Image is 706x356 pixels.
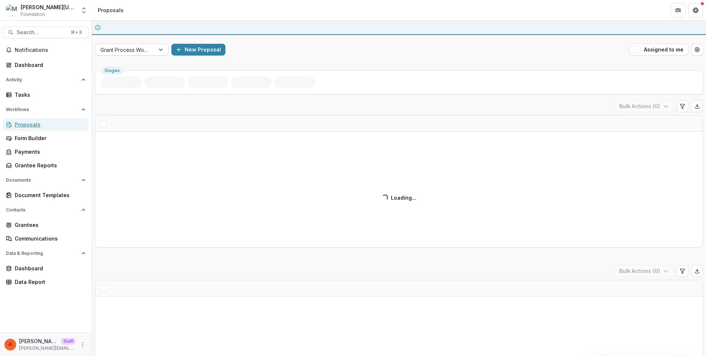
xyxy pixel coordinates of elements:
a: Dashboard [3,59,89,71]
button: Open table manager [691,44,703,56]
span: Foundation [21,11,45,18]
button: Get Help [688,3,703,18]
button: Open Workflows [3,104,89,115]
button: New Proposal [171,44,225,56]
a: Grantee Reports [3,159,89,171]
div: Tasks [15,91,83,99]
span: Documents [6,178,78,183]
button: Notifications [3,44,89,56]
div: Dashboard [15,61,83,69]
div: Communications [15,235,83,242]
button: Search... [3,26,89,38]
span: Stages [104,68,120,73]
div: [PERSON_NAME][US_STATE] [PERSON_NAME] Data Sandbox V1 [21,3,76,11]
button: Open entity switcher [79,3,89,18]
div: Grantee Reports [15,161,83,169]
a: Tasks [3,89,89,101]
span: Search... [17,29,66,36]
div: Payments [15,148,83,156]
div: Proposals [98,6,124,14]
div: Proposals [15,121,83,128]
p: [PERSON_NAME][EMAIL_ADDRESS][DOMAIN_NAME] [19,345,75,352]
a: Document Templates [3,189,89,201]
img: Mimi Washington Starrett Data Sandbox V1 [6,4,18,16]
button: Open Activity [3,74,89,86]
div: Data Report [15,278,83,286]
button: Partners [671,3,685,18]
a: Data Report [3,276,89,288]
a: Form Builder [3,132,89,144]
span: Notifications [15,47,86,53]
a: Grantees [3,219,89,231]
a: Payments [3,146,89,158]
a: Dashboard [3,262,89,274]
div: Document Templates [15,191,83,199]
span: Activity [6,77,78,82]
p: [PERSON_NAME] [19,337,58,345]
div: Form Builder [15,134,83,142]
button: Open Contacts [3,204,89,216]
button: Assigned to me [630,44,688,56]
div: Jeanne Locker [8,342,13,347]
div: Dashboard [15,264,83,272]
span: Workflows [6,107,78,112]
p: Staff [61,338,75,345]
nav: breadcrumb [95,5,126,15]
a: Communications [3,232,89,245]
div: ⌘ + K [69,28,84,36]
button: Open Data & Reporting [3,248,89,259]
span: Contacts [6,207,78,213]
button: Open Documents [3,174,89,186]
div: Grantees [15,221,83,229]
span: Data & Reporting [6,251,78,256]
button: More [78,340,87,349]
a: Proposals [3,118,89,131]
